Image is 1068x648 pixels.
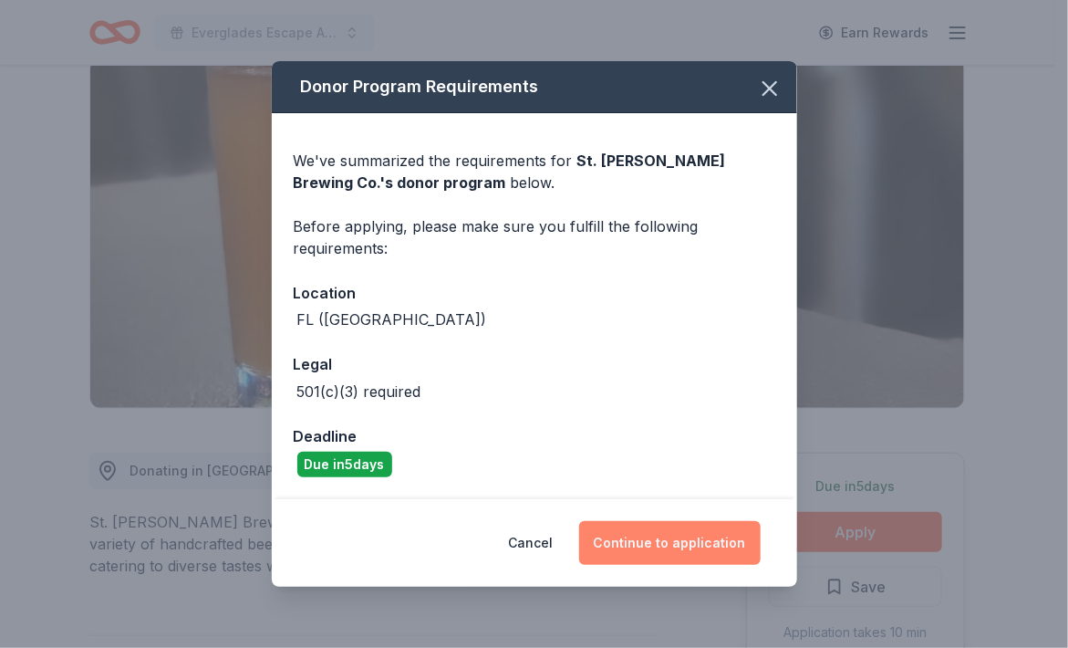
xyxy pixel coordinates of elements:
[294,150,775,193] div: We've summarized the requirements for below.
[509,521,554,565] button: Cancel
[294,281,775,305] div: Location
[297,381,421,402] div: 501(c)(3) required
[272,61,797,113] div: Donor Program Requirements
[294,352,775,376] div: Legal
[297,452,392,477] div: Due in 5 days
[294,215,775,259] div: Before applying, please make sure you fulfill the following requirements:
[297,308,487,330] div: FL ([GEOGRAPHIC_DATA])
[579,521,761,565] button: Continue to application
[294,424,775,448] div: Deadline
